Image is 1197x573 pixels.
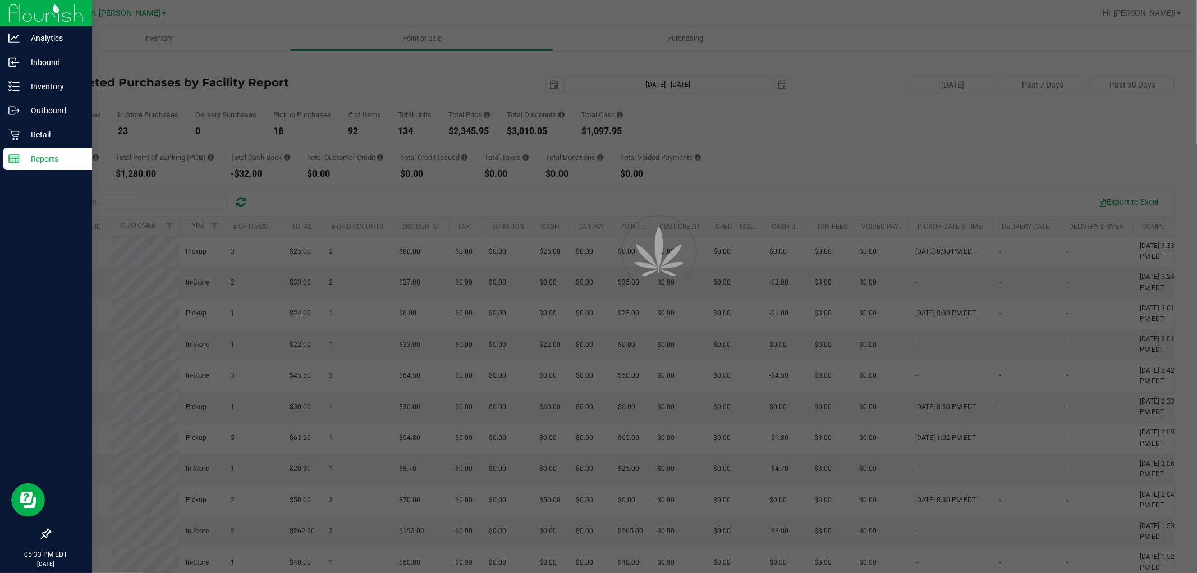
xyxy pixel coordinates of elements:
[8,81,20,92] inline-svg: Inventory
[8,129,20,140] inline-svg: Retail
[20,80,87,93] p: Inventory
[8,33,20,44] inline-svg: Analytics
[5,549,87,560] p: 05:33 PM EDT
[20,56,87,69] p: Inbound
[8,57,20,68] inline-svg: Inbound
[8,153,20,164] inline-svg: Reports
[20,104,87,117] p: Outbound
[5,560,87,568] p: [DATE]
[20,128,87,141] p: Retail
[20,31,87,45] p: Analytics
[8,105,20,116] inline-svg: Outbound
[11,483,45,517] iframe: Resource center
[20,152,87,166] p: Reports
